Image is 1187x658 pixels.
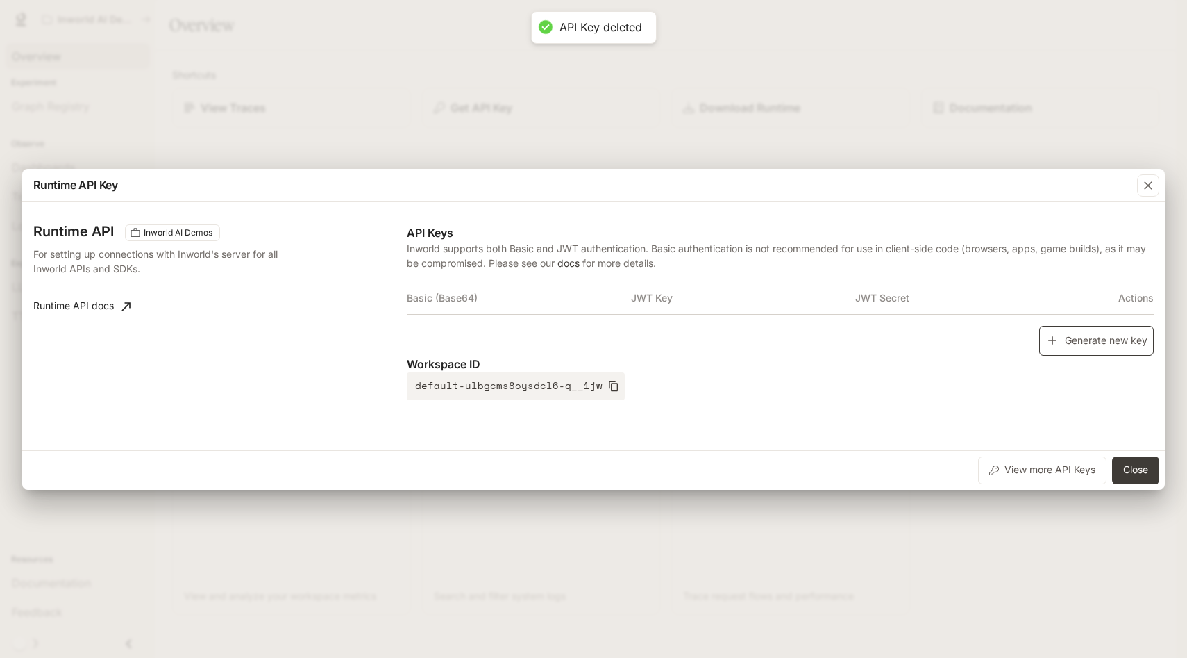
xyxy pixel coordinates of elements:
th: Basic (Base64) [407,281,631,315]
p: API Keys [407,224,1154,241]
p: For setting up connections with Inworld's server for all Inworld APIs and SDKs. [33,247,305,276]
button: View more API Keys [978,457,1106,484]
div: These keys will apply to your current workspace only [125,224,220,241]
p: Inworld supports both Basic and JWT authentication. Basic authentication is not recommended for u... [407,241,1154,270]
a: Runtime API docs [28,293,136,320]
th: JWT Key [631,281,855,315]
a: docs [557,257,580,269]
p: Workspace ID [407,356,1154,372]
div: API Key deleted [559,20,642,35]
p: Runtime API Key [33,176,118,193]
button: default-ulbgcms8oysdcl6-q__1jw [407,372,625,400]
th: Actions [1079,281,1154,315]
button: Generate new key [1039,326,1154,356]
span: Inworld AI Demos [138,227,218,239]
button: Close [1112,457,1159,484]
h3: Runtime API [33,224,114,238]
th: JWT Secret [855,281,1079,315]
